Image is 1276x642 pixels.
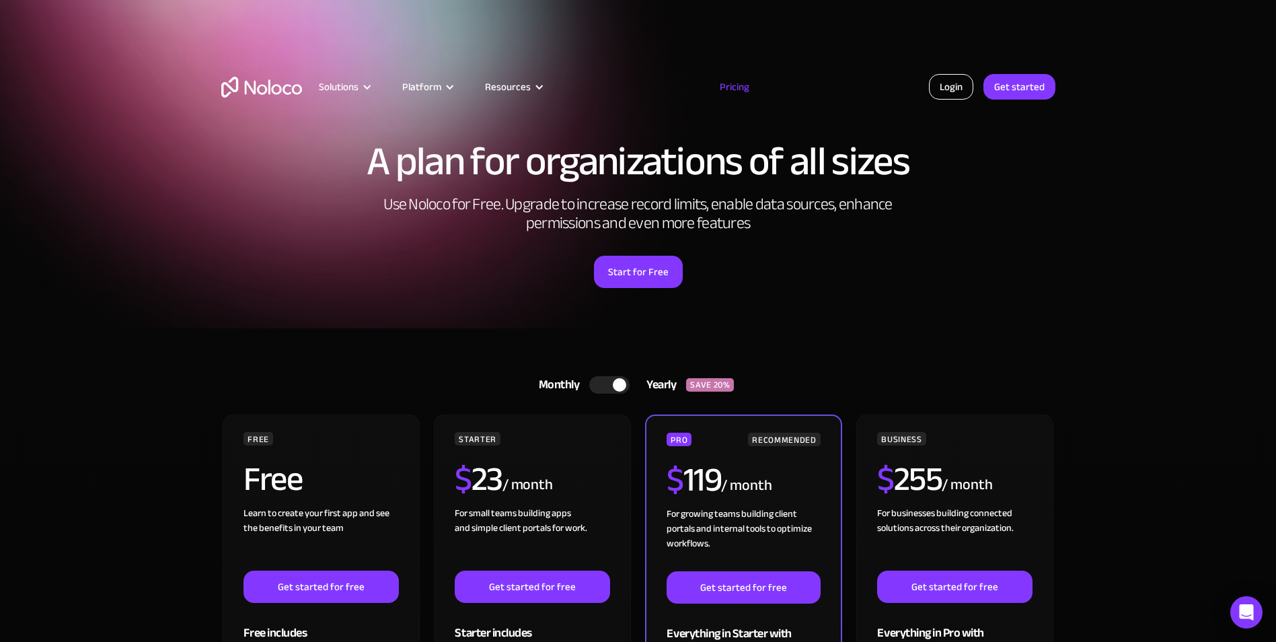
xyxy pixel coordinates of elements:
span: $ [455,448,472,511]
div: For small teams building apps and simple client portals for work. ‍ [455,506,609,571]
div: For growing teams building client portals and internal tools to optimize workflows. [667,507,820,571]
h1: A plan for organizations of all sizes [221,141,1055,182]
a: Get started for free [243,571,398,603]
span: $ [667,448,683,511]
a: Get started for free [455,571,609,603]
a: Get started for free [667,571,820,604]
div: For businesses building connected solutions across their organization. ‍ [877,506,1032,571]
div: Monthly [522,375,590,395]
h2: 119 [667,463,721,497]
div: SAVE 20% [686,378,734,392]
div: PRO [667,433,691,446]
div: Platform [385,78,468,96]
h2: 23 [455,462,502,496]
div: Platform [402,78,441,96]
div: BUSINESS [877,432,926,445]
h2: Free [243,462,302,496]
div: / month [502,474,553,496]
div: Open Intercom Messenger [1230,596,1263,629]
div: Yearly [630,375,686,395]
h2: 255 [877,462,942,496]
div: Resources [468,78,558,96]
a: Get started [983,74,1055,100]
div: / month [942,474,992,496]
span: $ [877,448,894,511]
div: RECOMMENDED [748,433,820,446]
div: FREE [243,432,273,445]
a: Start for Free [594,256,683,288]
div: STARTER [455,432,500,445]
a: home [221,77,302,98]
div: Solutions [302,78,385,96]
div: / month [721,475,772,497]
div: Resources [485,78,531,96]
h2: Use Noloco for Free. Upgrade to increase record limits, enable data sources, enhance permissions ... [369,195,907,233]
a: Login [929,74,973,100]
div: Learn to create your first app and see the benefits in your team ‍ [243,506,398,571]
a: Pricing [703,78,766,96]
a: Get started for free [877,571,1032,603]
div: Solutions [319,78,359,96]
